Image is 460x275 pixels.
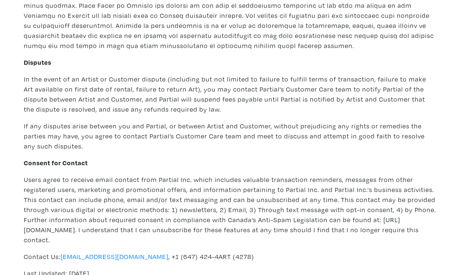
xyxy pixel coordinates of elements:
a: [EMAIL_ADDRESS][DOMAIN_NAME] [61,252,168,261]
p: Contact Us: , +1 (647) 424-4ART (4278) [24,252,437,262]
strong: Disputes [24,58,51,67]
p: Users agree to receive email contact from Partial Inc. which includes valuable transaction remind... [24,175,437,245]
p: If any disputes arise between you and Partial, or between Artist and Customer, without prejudicin... [24,121,437,151]
p: In the event of an Artist or Customer dispute (including but not limited to failure to fulfill te... [24,74,437,114]
strong: Consent for Contact [24,159,88,167]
